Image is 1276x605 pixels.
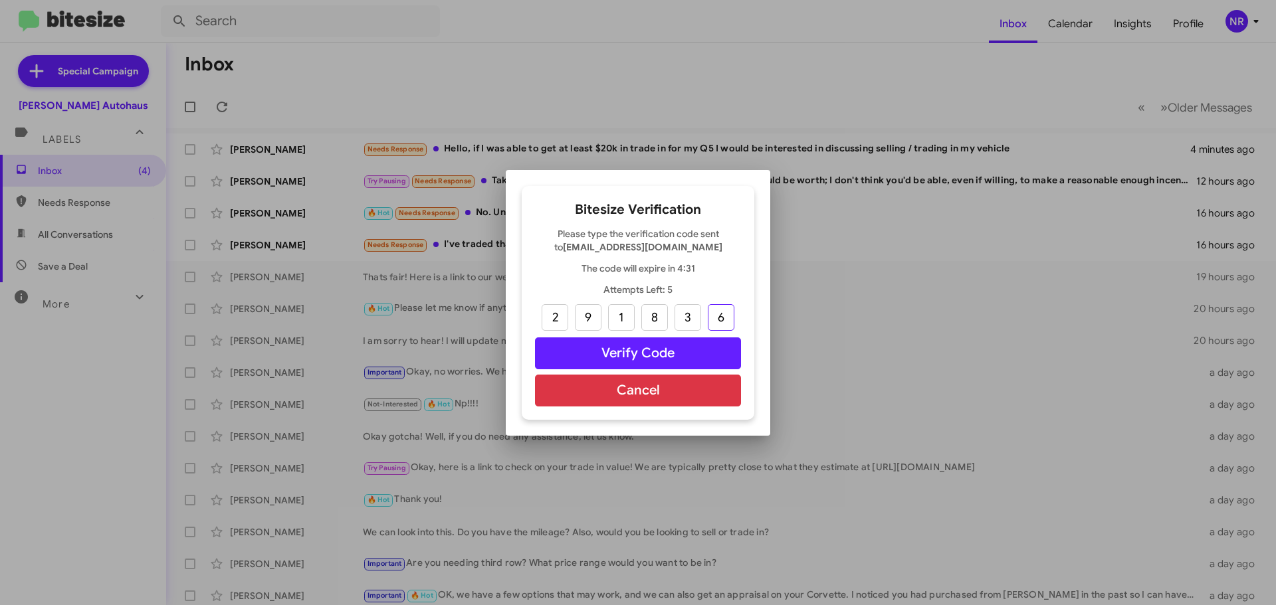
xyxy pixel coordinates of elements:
p: Attempts Left: 5 [535,283,741,296]
button: Verify Code [535,337,741,369]
button: Cancel [535,375,741,406]
h2: Bitesize Verification [535,199,741,220]
p: The code will expire in 4:31 [535,262,741,275]
strong: [EMAIL_ADDRESS][DOMAIN_NAME] [563,241,722,253]
p: Please type the verification code sent to [535,227,741,254]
